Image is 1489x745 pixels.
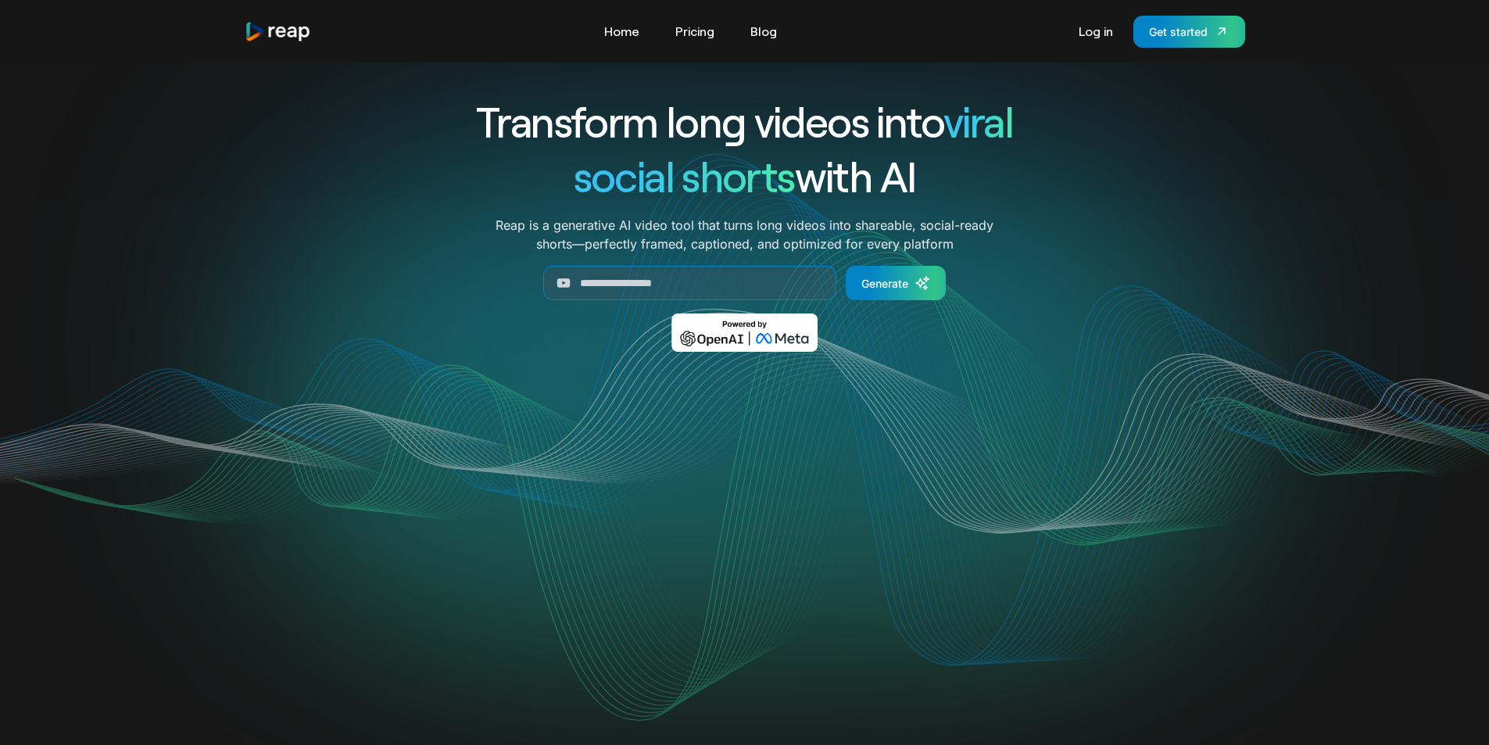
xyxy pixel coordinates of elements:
[861,275,908,292] div: Generate
[574,150,795,201] span: social shorts
[671,313,818,352] img: Powered by OpenAI & Meta
[668,19,722,44] a: Pricing
[596,19,647,44] a: Home
[1071,19,1121,44] a: Log in
[1133,16,1245,48] a: Get started
[420,266,1070,300] form: Generate Form
[420,149,1070,203] h1: with AI
[743,19,785,44] a: Blog
[496,216,993,253] p: Reap is a generative AI video tool that turns long videos into shareable, social-ready shorts—per...
[943,95,1013,146] span: viral
[1149,23,1208,40] div: Get started
[245,21,312,42] img: reap logo
[430,374,1059,689] video: Your browser does not support the video tag.
[420,94,1070,149] h1: Transform long videos into
[846,266,946,300] a: Generate
[245,21,312,42] a: home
